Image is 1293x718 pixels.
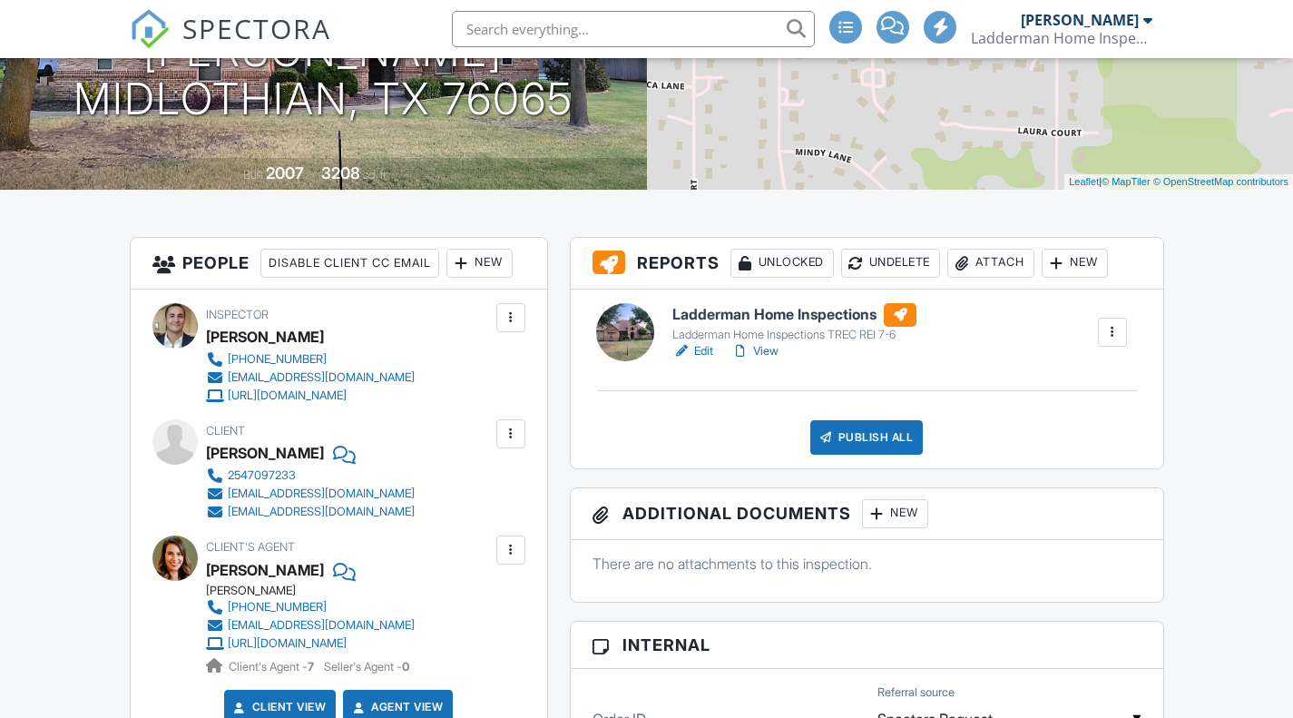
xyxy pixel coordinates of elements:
[206,485,415,503] a: [EMAIL_ADDRESS][DOMAIN_NAME]
[1153,176,1288,187] a: © OpenStreetMap contributors
[182,9,331,47] span: SPECTORA
[206,439,324,467] div: [PERSON_NAME]
[1042,249,1108,278] div: New
[1102,176,1151,187] a: © MapTiler
[947,249,1034,278] div: Attach
[672,342,713,360] a: Edit
[452,11,815,47] input: Search everything...
[862,499,928,528] div: New
[402,660,409,674] strong: 0
[206,556,324,584] a: [PERSON_NAME]
[131,238,547,290] h3: People
[206,323,324,350] div: [PERSON_NAME]
[266,163,304,182] div: 2007
[206,308,269,321] span: Inspector
[877,684,955,701] label: Referral source
[672,328,916,342] div: Ladderman Home Inspections TREC REI 7-6
[672,303,916,327] h6: Ladderman Home Inspections
[971,29,1152,47] div: Ladderman Home Inspections
[206,503,415,521] a: [EMAIL_ADDRESS][DOMAIN_NAME]
[810,420,924,455] div: Publish All
[206,598,415,616] a: [PHONE_NUMBER]
[1021,11,1139,29] div: [PERSON_NAME]
[730,249,834,278] div: Unlocked
[228,468,296,483] div: 2547097233
[349,698,443,716] a: Agent View
[1064,174,1293,190] div: |
[228,505,415,519] div: [EMAIL_ADDRESS][DOMAIN_NAME]
[1069,176,1099,187] a: Leaflet
[228,352,327,367] div: [PHONE_NUMBER]
[206,369,415,387] a: [EMAIL_ADDRESS][DOMAIN_NAME]
[206,424,245,438] span: Client
[206,350,415,369] a: [PHONE_NUMBER]
[228,487,415,501] div: [EMAIL_ADDRESS][DOMAIN_NAME]
[731,342,779,360] a: View
[243,168,263,182] span: Built
[228,618,415,633] div: [EMAIL_ADDRESS][DOMAIN_NAME]
[363,168,388,182] span: sq. ft.
[324,660,409,674] span: Seller's Agent -
[228,600,327,615] div: [PHONE_NUMBER]
[206,616,415,634] a: [EMAIL_ADDRESS][DOMAIN_NAME]
[571,488,1163,540] h3: Additional Documents
[228,370,415,385] div: [EMAIL_ADDRESS][DOMAIN_NAME]
[230,698,327,716] a: Client View
[206,467,415,485] a: 2547097233
[321,163,360,182] div: 3208
[571,622,1163,669] h3: Internal
[672,303,916,343] a: Ladderman Home Inspections Ladderman Home Inspections TREC REI 7-6
[229,660,317,674] span: Client's Agent -
[308,660,314,674] strong: 7
[130,9,170,49] img: The Best Home Inspection Software - Spectora
[206,584,429,598] div: [PERSON_NAME]
[228,389,347,403] div: [URL][DOMAIN_NAME]
[260,249,439,278] div: Disable Client CC Email
[593,554,1141,574] p: There are no attachments to this inspection.
[841,249,940,278] div: Undelete
[130,25,331,63] a: SPECTORA
[206,540,295,554] span: Client's Agent
[206,634,415,653] a: [URL][DOMAIN_NAME]
[228,636,347,651] div: [URL][DOMAIN_NAME]
[446,249,513,278] div: New
[571,238,1163,290] h3: Reports
[206,387,415,405] a: [URL][DOMAIN_NAME]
